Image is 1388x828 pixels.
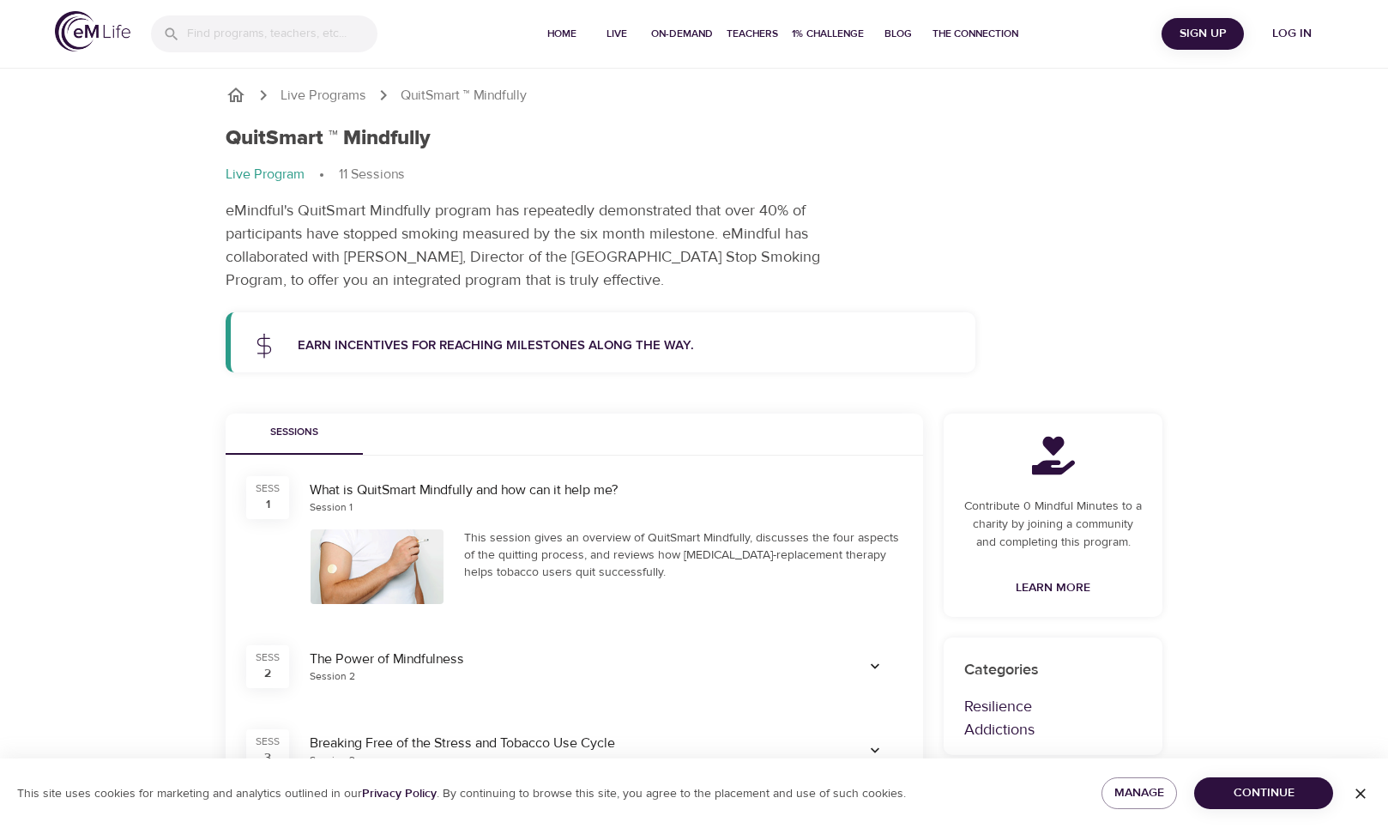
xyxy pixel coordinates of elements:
[964,695,1142,718] p: Resilience
[596,25,637,43] span: Live
[1162,18,1244,50] button: Sign Up
[1208,783,1319,804] span: Continue
[310,650,827,669] div: The Power of Mindfulness
[310,480,902,500] div: What is QuitSmart Mindfully and how can it help me?
[264,749,271,766] div: 3
[310,669,355,684] div: Session 2
[226,165,1162,185] nav: breadcrumb
[226,165,305,184] p: Live Program
[1101,777,1177,809] button: Manage
[878,25,919,43] span: Blog
[310,500,353,515] div: Session 1
[651,25,713,43] span: On-Demand
[281,86,366,106] a: Live Programs
[464,529,903,581] div: This session gives an overview of QuitSmart Mindfully, discusses the four aspects of the quitting...
[1258,23,1326,45] span: Log in
[362,786,437,801] a: Privacy Policy
[310,753,355,768] div: Session 3
[256,481,280,496] div: SESS
[310,734,827,753] div: Breaking Free of the Stress and Tobacco Use Cycle
[236,424,353,442] span: Sessions
[1115,783,1163,804] span: Manage
[226,126,431,151] h1: QuitSmart ™ Mindfully
[256,650,280,665] div: SESS
[792,25,864,43] span: 1% Challenge
[339,165,405,184] p: 11 Sessions
[541,25,582,43] span: Home
[1168,23,1237,45] span: Sign Up
[964,658,1142,681] p: Categories
[1009,572,1097,604] a: Learn More
[1194,777,1333,809] button: Continue
[964,498,1142,552] p: Contribute 0 Mindful Minutes to a charity by joining a community and completing this program.
[1251,18,1333,50] button: Log in
[932,25,1018,43] span: The Connection
[226,199,869,292] p: eMindful's QuitSmart Mindfully program has repeatedly demonstrated that over 40% of participants ...
[401,86,527,106] p: QuitSmart ™ Mindfully
[55,11,130,51] img: logo
[964,718,1142,741] p: Addictions
[264,665,271,682] div: 2
[226,85,1162,106] nav: breadcrumb
[266,496,270,513] div: 1
[187,15,377,52] input: Find programs, teachers, etc...
[1016,577,1090,599] span: Learn More
[256,734,280,749] div: SESS
[298,336,955,356] p: Earn incentives for reaching milestones along the way.
[727,25,778,43] span: Teachers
